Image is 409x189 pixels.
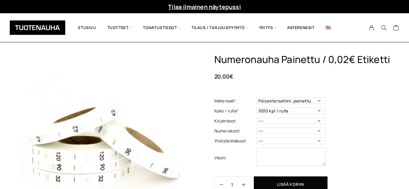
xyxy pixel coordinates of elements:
label: Materiaali [214,98,255,104]
span: € [230,73,233,80]
label: Viesti [214,154,255,161]
span: Tuotteet [102,18,137,37]
span: Yritys [253,18,282,37]
a: Etusivu [73,18,102,37]
label: Kirjainkoot [214,118,255,124]
img: English [326,26,331,29]
label: Yhdistelmäkoot [214,138,255,144]
a: My Account [365,25,378,31]
span: Tilaus / Tarjouspyyntö [186,18,253,37]
a: Tilaa ilmainen näytepussi [168,3,241,11]
a: Cart [393,25,399,32]
label: Koko / rulla [214,108,255,114]
button: Search [378,25,390,31]
bdi: 20,00 [214,73,233,80]
img: Tuotenauha Oy [10,20,65,35]
label: Numerokoot [214,128,255,134]
h1: Numeronauha Painettu / 0,02€ Etiketti [214,54,394,66]
span: Toimitustiedot [137,18,186,37]
a: Referenssit [282,18,320,37]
